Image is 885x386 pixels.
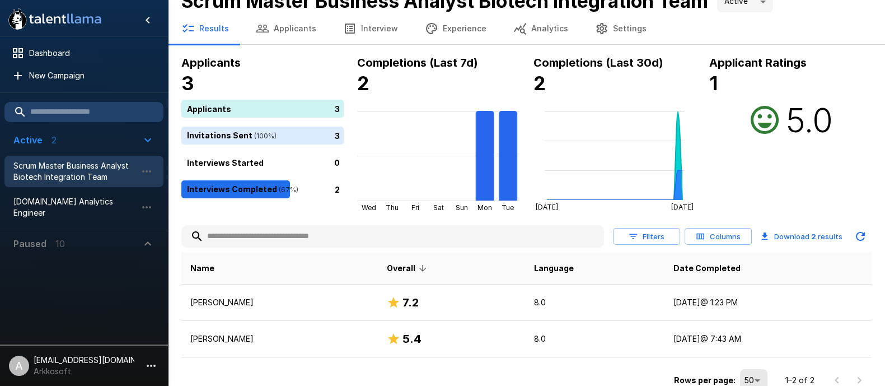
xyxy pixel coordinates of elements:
[330,13,411,44] button: Interview
[411,203,419,212] tspan: Fri
[756,225,847,248] button: Download 2 results
[335,129,340,141] p: 3
[402,294,419,311] h6: 7.2
[456,203,468,212] tspan: Sun
[357,56,478,69] b: Completions (Last 7d)
[387,262,430,275] span: Overall
[477,203,492,212] tspan: Mon
[811,232,816,241] b: 2
[433,203,444,212] tspan: Sat
[190,262,214,275] span: Name
[411,13,500,44] button: Experience
[534,333,655,345] p: 8.0
[536,203,558,211] tspan: [DATE]
[685,228,752,245] button: Columns
[362,203,376,212] tspan: Wed
[402,330,422,348] h6: 5.4
[334,156,340,168] p: 0
[190,333,369,345] p: [PERSON_NAME]
[673,262,741,275] span: Date Completed
[664,321,872,357] td: [DATE] @ 7:43 AM
[335,103,340,114] p: 3
[386,203,399,212] tspan: Thu
[181,56,241,69] b: Applicants
[533,72,546,95] b: 2
[335,183,340,195] p: 2
[242,13,330,44] button: Applicants
[785,375,814,386] p: 1–2 of 2
[582,13,660,44] button: Settings
[709,72,718,95] b: 1
[786,100,833,140] h2: 5.0
[534,262,574,275] span: Language
[534,297,655,308] p: 8.0
[181,72,194,95] b: 3
[533,56,663,69] b: Completions (Last 30d)
[190,297,369,308] p: [PERSON_NAME]
[664,285,872,321] td: [DATE] @ 1:23 PM
[849,225,872,248] button: Updated Today - 9:01 AM
[168,13,242,44] button: Results
[709,56,807,69] b: Applicant Ratings
[671,203,694,211] tspan: [DATE]
[613,228,680,245] button: Filters
[674,375,736,386] p: Rows per page:
[502,203,514,212] tspan: Tue
[500,13,582,44] button: Analytics
[357,72,369,95] b: 2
